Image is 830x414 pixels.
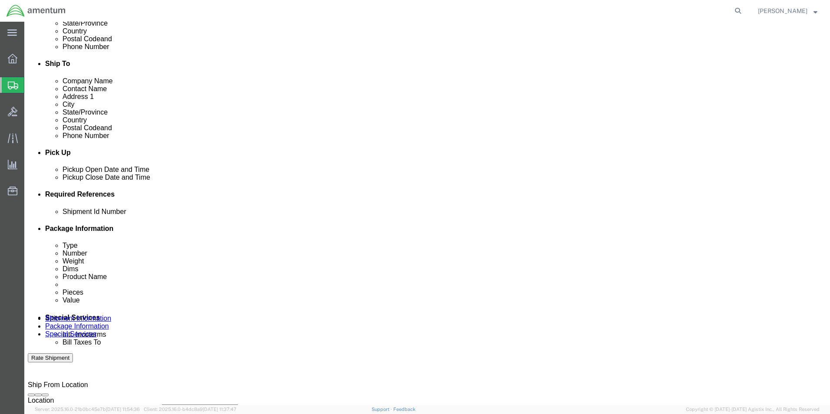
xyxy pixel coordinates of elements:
[372,407,393,412] a: Support
[203,407,237,412] span: [DATE] 11:37:47
[686,406,820,413] span: Copyright © [DATE]-[DATE] Agistix Inc., All Rights Reserved
[758,6,818,16] button: [PERSON_NAME]
[24,22,830,405] iframe: FS Legacy Container
[106,407,140,412] span: [DATE] 11:54:36
[393,407,415,412] a: Feedback
[35,407,140,412] span: Server: 2025.16.0-21b0bc45e7b
[6,4,66,17] img: logo
[144,407,237,412] span: Client: 2025.16.0-b4dc8a9
[758,6,807,16] span: Cienna Green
